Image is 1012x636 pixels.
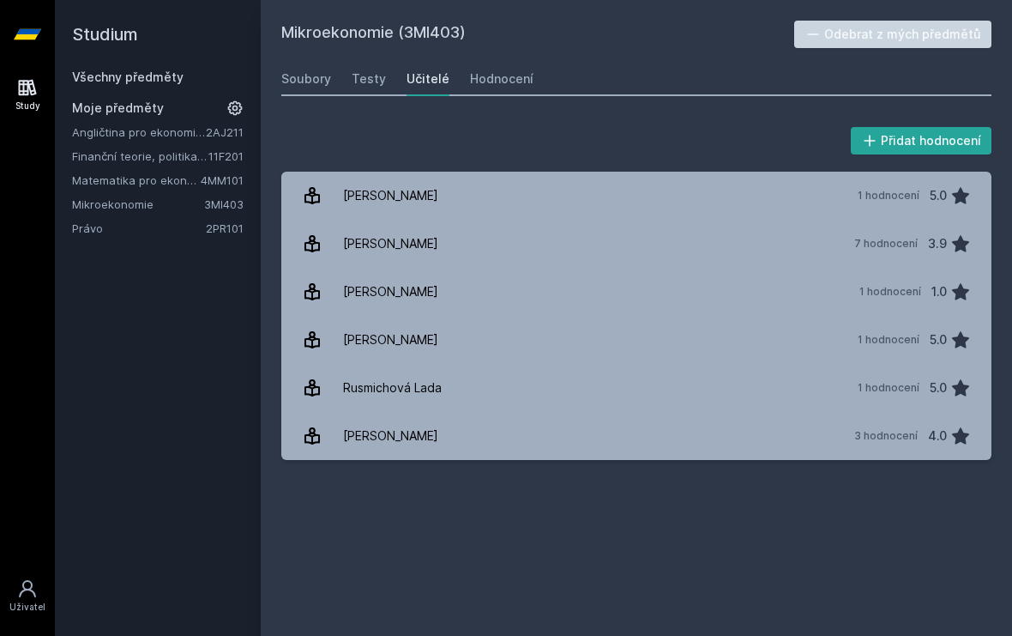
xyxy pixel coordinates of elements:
[854,237,918,251] div: 7 hodnocení
[72,100,164,117] span: Moje předměty
[3,570,51,622] a: Uživatel
[343,275,438,309] div: [PERSON_NAME]
[343,419,438,453] div: [PERSON_NAME]
[15,100,40,112] div: Study
[930,179,947,213] div: 5.0
[931,275,947,309] div: 1.0
[206,125,244,139] a: 2AJ211
[281,412,991,460] a: [PERSON_NAME] 3 hodnocení 4.0
[206,221,244,235] a: 2PR101
[281,21,794,48] h2: Mikroekonomie (3MI403)
[72,172,201,189] a: Matematika pro ekonomy
[470,70,533,88] div: Hodnocení
[470,62,533,96] a: Hodnocení
[930,371,947,405] div: 5.0
[343,323,438,357] div: [PERSON_NAME]
[281,364,991,412] a: Rusmichová Lada 1 hodnocení 5.0
[794,21,992,48] button: Odebrat z mých předmětů
[352,62,386,96] a: Testy
[858,381,919,395] div: 1 hodnocení
[281,172,991,220] a: [PERSON_NAME] 1 hodnocení 5.0
[343,371,442,405] div: Rusmichová Lada
[407,70,449,88] div: Učitelé
[204,197,244,211] a: 3MI403
[851,127,992,154] button: Přidat hodnocení
[72,148,208,165] a: Finanční teorie, politika a instituce
[208,149,244,163] a: 11F201
[201,173,244,187] a: 4MM101
[343,179,438,213] div: [PERSON_NAME]
[3,69,51,121] a: Study
[72,70,184,84] a: Všechny předměty
[72,220,206,237] a: Právo
[928,227,947,261] div: 3.9
[281,70,331,88] div: Soubory
[72,196,204,213] a: Mikroekonomie
[930,323,947,357] div: 5.0
[854,429,918,443] div: 3 hodnocení
[72,124,206,141] a: Angličtina pro ekonomická studia 1 (B2/C1)
[281,268,991,316] a: [PERSON_NAME] 1 hodnocení 1.0
[9,601,45,614] div: Uživatel
[858,189,919,203] div: 1 hodnocení
[407,62,449,96] a: Učitelé
[281,316,991,364] a: [PERSON_NAME] 1 hodnocení 5.0
[859,285,921,299] div: 1 hodnocení
[928,419,947,453] div: 4.0
[352,70,386,88] div: Testy
[858,333,919,347] div: 1 hodnocení
[343,227,438,261] div: [PERSON_NAME]
[281,220,991,268] a: [PERSON_NAME] 7 hodnocení 3.9
[281,62,331,96] a: Soubory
